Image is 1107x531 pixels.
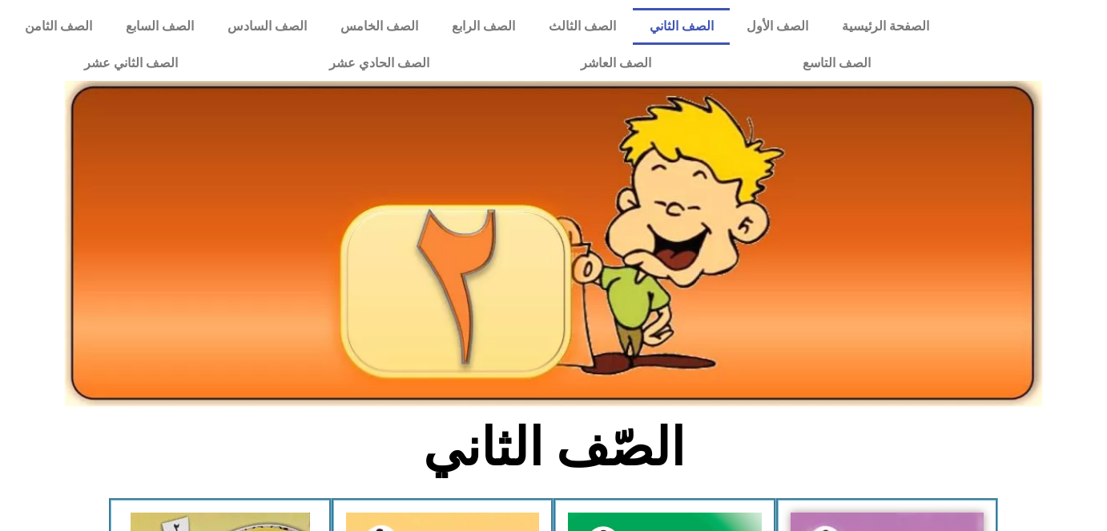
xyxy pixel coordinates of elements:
[289,416,819,479] h2: الصّف الثاني
[109,8,211,45] a: الصف السابع
[730,8,825,45] a: الصف الأول
[8,8,109,45] a: الصف الثامن
[633,8,731,45] a: الصف الثاني
[211,8,324,45] a: الصف السادس
[505,45,727,82] a: الصف العاشر
[324,8,435,45] a: الصف الخامس
[253,45,505,82] a: الصف الحادي عشر
[8,45,253,82] a: الصف الثاني عشر
[435,8,532,45] a: الصف الرابع
[825,8,946,45] a: الصفحة الرئيسية
[532,8,633,45] a: الصف الثالث
[727,45,946,82] a: الصف التاسع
